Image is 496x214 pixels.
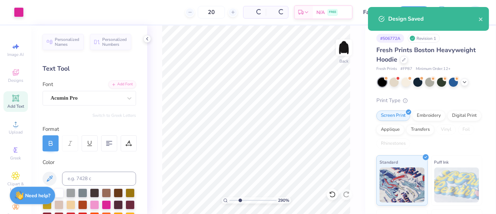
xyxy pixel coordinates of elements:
input: Untitled Design [358,5,392,19]
strong: Need help? [25,192,51,199]
span: N/A [316,9,325,16]
span: Add Text [7,104,24,109]
span: 290 % [278,197,290,204]
div: Text Tool [43,64,136,73]
div: Format [43,125,137,133]
label: Font [43,80,53,88]
div: Design Saved [388,15,479,23]
span: Personalized Numbers [102,37,127,47]
input: – – [198,6,225,19]
span: Designs [8,78,23,83]
span: Greek [10,155,21,161]
input: e.g. 7428 c [62,172,136,186]
span: Upload [9,129,23,135]
div: Color [43,158,136,166]
span: Clipart & logos [3,181,28,192]
span: FREE [329,10,336,15]
span: Personalized Names [55,37,80,47]
button: Switch to Greek Letters [92,113,136,118]
button: close [479,15,483,23]
span: Image AI [8,52,24,57]
div: Add Font [108,80,136,88]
